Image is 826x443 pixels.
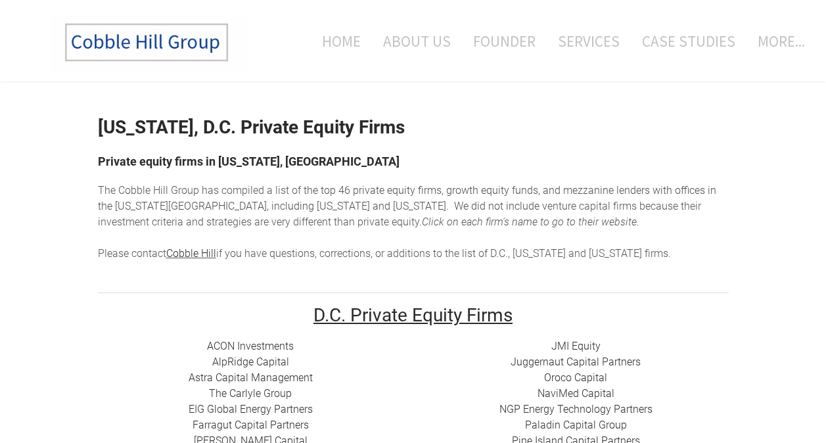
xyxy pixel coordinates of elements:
div: he top 46 private equity firms, growth equity funds, and mezzanine lenders with offices in the [U... [98,183,729,262]
a: Paladin Capital Group [525,419,627,431]
a: more... [748,14,805,68]
u: D.C. Private Equity Firms [313,304,513,326]
a: ACON Investments [207,340,294,352]
font: Private equity firms in [US_STATE], [GEOGRAPHIC_DATA] [98,154,400,168]
span: Please contact if you have questions, corrections, or additions to the list of D.C., [US_STATE] a... [98,247,671,260]
span: The Cobble Hill Group has compiled a list of t [98,184,307,197]
a: About Us [373,14,461,68]
a: The Carlyle Group [209,387,292,400]
em: Click on each firm's name to go to their website. ​ [422,216,639,228]
a: Home [302,14,371,68]
a: Case Studies [632,14,745,68]
a: Farragut Capital Partners [193,419,309,431]
a: Oroco Capital [544,371,607,384]
a: JMI Equity [551,340,601,352]
strong: [US_STATE], D.C. Private Equity Firms [98,116,405,138]
a: EIG Global Energy Partners [189,403,313,415]
span: enture capital firms because their investment criteria and strategies are very different than pri... [98,200,701,228]
a: ​Astra Capital Management [189,371,313,384]
img: The Cobble Hill Group LLC [50,14,247,72]
a: Cobble Hill [166,247,216,260]
a: NGP Energy Technology Partners [499,403,653,415]
a: NaviMed Capital [538,387,614,400]
a: Juggernaut Capital Partners [511,356,641,368]
a: Founder [463,14,545,68]
a: ​AlpRidge Capital [212,356,289,368]
a: Services [548,14,630,68]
